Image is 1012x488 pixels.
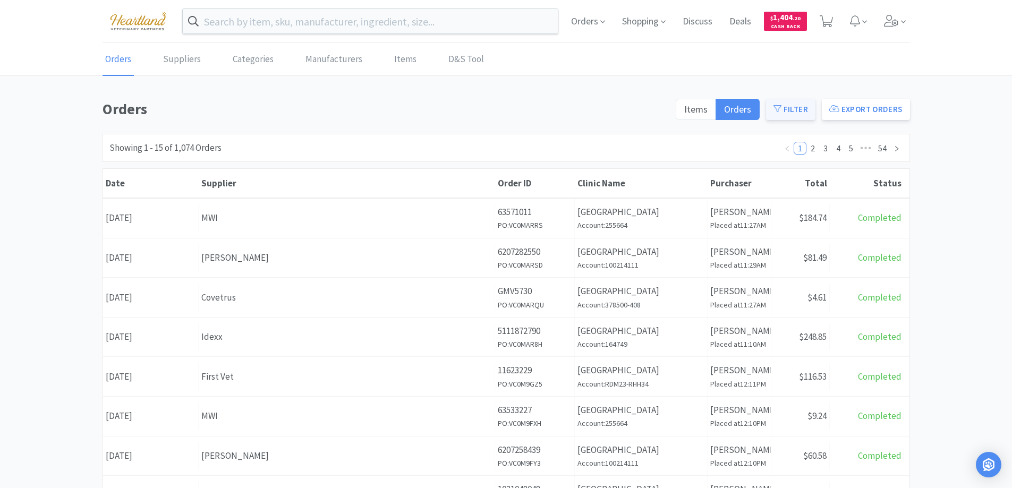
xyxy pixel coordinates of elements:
[832,142,845,155] li: 4
[577,403,704,417] p: [GEOGRAPHIC_DATA]
[103,284,199,311] div: [DATE]
[710,378,768,390] h6: Placed at 12:11PM
[976,452,1001,477] div: Open Intercom Messenger
[577,457,704,469] h6: Account: 100214111
[832,142,844,154] a: 4
[577,284,704,298] p: [GEOGRAPHIC_DATA]
[183,9,558,33] input: Search by item, sku, manufacturer, ingredient, size...
[710,205,768,219] p: [PERSON_NAME]
[770,15,773,22] span: $
[710,245,768,259] p: [PERSON_NAME]
[498,363,572,378] p: 11623229
[103,363,199,390] div: [DATE]
[710,324,768,338] p: [PERSON_NAME]
[577,378,704,390] h6: Account: RDM23-RHH34
[803,450,827,461] span: $60.58
[710,443,768,457] p: [PERSON_NAME]
[770,12,801,22] span: 1,404
[109,141,222,155] div: Showing 1 - 15 of 1,074 Orders
[498,443,572,457] p: 6207258439
[103,403,199,430] div: [DATE]
[710,284,768,298] p: [PERSON_NAME]
[577,338,704,350] h6: Account: 164749
[822,99,910,120] button: Export Orders
[577,177,705,189] div: Clinic Name
[820,142,831,154] a: 3
[106,177,196,189] div: Date
[577,324,704,338] p: [GEOGRAPHIC_DATA]
[577,417,704,429] h6: Account: 255664
[799,371,827,382] span: $116.53
[806,142,819,155] li: 2
[684,103,708,115] span: Items
[103,442,199,469] div: [DATE]
[858,252,902,263] span: Completed
[498,299,572,311] h6: PO: VC0MARQU
[857,142,874,155] li: Next 5 Pages
[498,457,572,469] h6: PO: VC0M9FY3
[498,245,572,259] p: 6207282550
[710,363,768,378] p: [PERSON_NAME]
[577,299,704,311] h6: Account: 378500-408
[201,370,492,384] div: First Vet
[103,97,669,121] h1: Orders
[858,212,902,224] span: Completed
[230,44,276,76] a: Categories
[498,324,572,338] p: 5111872790
[103,323,199,350] div: [DATE]
[894,145,900,152] i: icon: right
[725,17,755,27] a: Deals
[498,403,572,417] p: 63533227
[201,409,492,423] div: MWI
[103,244,199,271] div: [DATE]
[498,417,572,429] h6: PO: VC0M9FXH
[710,219,768,231] h6: Placed at 11:27AM
[858,450,902,461] span: Completed
[577,219,704,231] h6: Account: 255664
[710,299,768,311] h6: Placed at 11:27AM
[845,142,857,155] li: 5
[803,252,827,263] span: $81.49
[819,142,832,155] li: 3
[498,338,572,350] h6: PO: VC0MAR8H
[160,44,203,76] a: Suppliers
[303,44,365,76] a: Manufacturers
[858,292,902,303] span: Completed
[794,142,806,154] a: 1
[498,378,572,390] h6: PO: VC0M9GZ5
[799,212,827,224] span: $184.74
[103,44,134,76] a: Orders
[577,259,704,271] h6: Account: 100214111
[710,417,768,429] h6: Placed at 12:10PM
[678,17,717,27] a: Discuss
[807,292,827,303] span: $4.61
[498,259,572,271] h6: PO: VC0MARSD
[764,7,807,36] a: $1,404.20Cash Back
[710,457,768,469] h6: Placed at 12:10PM
[710,259,768,271] h6: Placed at 11:29AM
[103,6,174,36] img: cad7bdf275c640399d9c6e0c56f98fd2_10.png
[498,284,572,298] p: GMV5730
[498,219,572,231] h6: PO: VC0MARRS
[577,205,704,219] p: [GEOGRAPHIC_DATA]
[858,331,902,343] span: Completed
[807,142,819,154] a: 2
[799,331,827,343] span: $248.85
[832,177,902,189] div: Status
[858,371,902,382] span: Completed
[446,44,487,76] a: D&S Tool
[793,15,801,22] span: . 20
[103,204,199,232] div: [DATE]
[201,290,492,305] div: Covetrus
[392,44,419,76] a: Items
[845,142,857,154] a: 5
[577,363,704,378] p: [GEOGRAPHIC_DATA]
[710,177,769,189] div: Purchaser
[201,251,492,265] div: [PERSON_NAME]
[724,103,751,115] span: Orders
[710,338,768,350] h6: Placed at 11:10AM
[577,245,704,259] p: [GEOGRAPHIC_DATA]
[201,177,492,189] div: Supplier
[875,142,890,154] a: 54
[858,410,902,422] span: Completed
